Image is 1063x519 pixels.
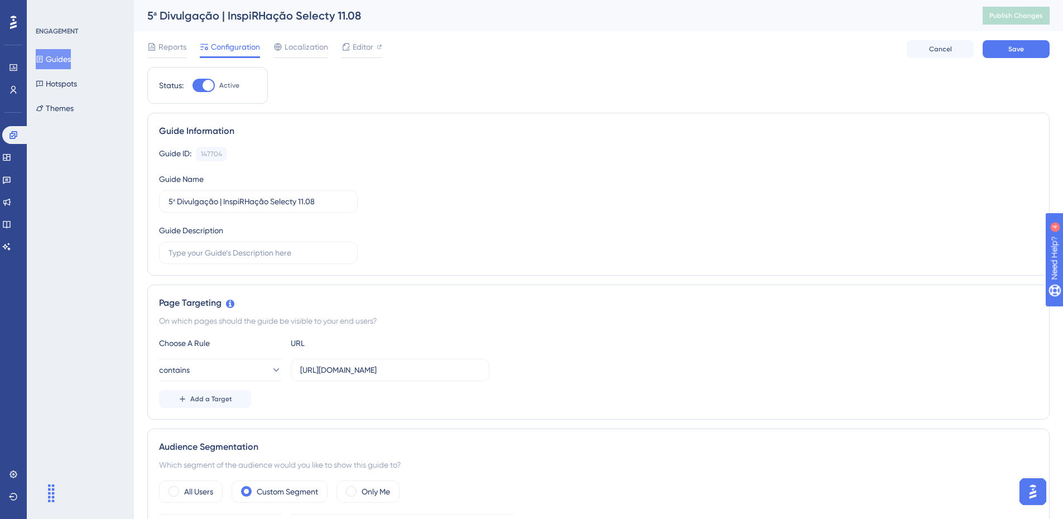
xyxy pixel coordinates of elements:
[211,40,260,54] span: Configuration
[300,364,480,376] input: yourwebsite.com/path
[983,40,1050,58] button: Save
[159,363,190,377] span: contains
[159,390,251,408] button: Add a Target
[36,49,71,69] button: Guides
[36,98,74,118] button: Themes
[159,172,204,186] div: Guide Name
[362,485,390,498] label: Only Me
[159,79,184,92] div: Status:
[285,40,328,54] span: Localization
[169,247,348,259] input: Type your Guide’s Description here
[169,195,348,208] input: Type your Guide’s Name here
[159,359,282,381] button: contains
[159,124,1038,138] div: Guide Information
[36,27,78,36] div: ENGAGEMENT
[159,314,1038,328] div: On which pages should the guide be visible to your end users?
[989,11,1043,20] span: Publish Changes
[907,40,974,58] button: Cancel
[257,485,318,498] label: Custom Segment
[159,296,1038,310] div: Page Targeting
[159,147,191,161] div: Guide ID:
[78,6,81,15] div: 4
[1016,475,1050,508] iframe: UserGuiding AI Assistant Launcher
[36,74,77,94] button: Hotspots
[983,7,1050,25] button: Publish Changes
[201,150,222,158] div: 147704
[291,337,413,350] div: URL
[929,45,952,54] span: Cancel
[159,440,1038,454] div: Audience Segmentation
[190,395,232,403] span: Add a Target
[1008,45,1024,54] span: Save
[26,3,70,16] span: Need Help?
[353,40,373,54] span: Editor
[147,8,955,23] div: 5ª Divulgação | InspiRHação Selecty 11.08
[219,81,239,90] span: Active
[184,485,213,498] label: All Users
[159,337,282,350] div: Choose A Rule
[159,224,223,237] div: Guide Description
[159,458,1038,472] div: Which segment of the audience would you like to show this guide to?
[158,40,186,54] span: Reports
[42,477,60,510] div: Arrastar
